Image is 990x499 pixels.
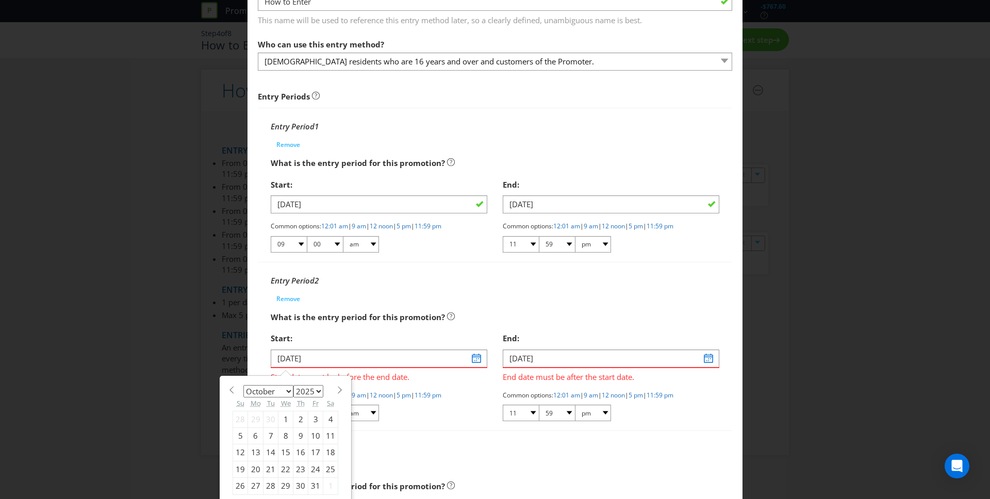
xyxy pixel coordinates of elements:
[323,478,338,494] div: 1
[308,461,323,477] div: 24
[271,121,315,131] span: Entry Period
[271,174,487,195] div: Start:
[278,461,293,477] div: 22
[625,222,629,230] span: |
[258,11,732,26] span: This name will be used to reference this entry method later, so a clearly defined, unambiguous na...
[271,137,306,153] button: Remove
[397,222,411,230] a: 5 pm
[315,121,319,131] span: 1
[584,391,598,400] a: 9 am
[643,391,647,400] span: |
[308,444,323,461] div: 17
[271,275,315,286] span: Entry Period
[643,222,647,230] span: |
[503,391,553,400] span: Common options:
[248,444,263,461] div: 13
[276,140,300,149] span: Remove
[366,222,370,230] span: |
[580,222,584,230] span: |
[584,222,598,230] a: 9 am
[321,222,348,230] a: 12:01 am
[323,461,338,477] div: 25
[415,222,441,230] a: 11:59 pm
[370,391,393,400] a: 12 noon
[629,391,643,400] a: 5 pm
[271,291,306,307] button: Remove
[271,222,321,230] span: Common options:
[323,411,338,427] div: 4
[415,391,441,400] a: 11:59 pm
[352,391,366,400] a: 9 am
[271,195,487,213] input: DD/MM/YY
[945,454,969,478] div: Open Intercom Messenger
[647,391,673,400] a: 11:59 pm
[293,444,308,461] div: 16
[258,39,384,49] span: Who can use this entry method?
[233,428,248,444] div: 5
[308,478,323,494] div: 31
[248,461,263,477] div: 20
[503,328,719,349] div: End:
[397,391,411,400] a: 5 pm
[352,222,366,230] a: 9 am
[553,222,580,230] a: 12:01 am
[411,222,415,230] span: |
[233,444,248,461] div: 12
[348,222,352,230] span: |
[393,222,397,230] span: |
[602,391,625,400] a: 12 noon
[503,222,553,230] span: Common options:
[629,222,643,230] a: 5 pm
[276,294,300,303] span: Remove
[233,411,248,427] div: 28
[278,478,293,494] div: 29
[248,478,263,494] div: 27
[312,398,319,408] abbr: Friday
[598,391,602,400] span: |
[315,275,319,286] span: 2
[553,391,580,400] a: 12:01 am
[370,222,393,230] a: 12 noon
[503,174,719,195] div: End:
[281,398,291,408] abbr: Wednesday
[233,461,248,477] div: 19
[327,398,334,408] abbr: Saturday
[503,350,719,368] input: DD/MM/YY
[271,328,487,349] div: Start:
[278,444,293,461] div: 15
[293,461,308,477] div: 23
[271,350,487,368] input: DD/MM/YY
[503,195,719,213] input: DD/MM/YY
[271,158,445,168] span: What is the entry period for this promotion?
[237,398,244,408] abbr: Sunday
[293,411,308,427] div: 2
[248,411,263,427] div: 29
[263,428,278,444] div: 7
[297,398,305,408] abbr: Thursday
[248,428,263,444] div: 6
[251,398,261,408] abbr: Monday
[278,411,293,427] div: 1
[263,478,278,494] div: 28
[258,91,310,102] strong: Entry Periods
[393,391,397,400] span: |
[267,398,275,408] abbr: Tuesday
[271,368,487,383] span: Start date must be before the end date.
[271,481,445,491] span: What is the entry period for this promotion?
[647,222,673,230] a: 11:59 pm
[271,312,445,322] span: What is the entry period for this promotion?
[598,222,602,230] span: |
[580,391,584,400] span: |
[293,478,308,494] div: 30
[233,478,248,494] div: 26
[503,368,719,383] span: End date must be after the start date.
[278,428,293,444] div: 8
[293,428,308,444] div: 9
[263,444,278,461] div: 14
[602,222,625,230] a: 12 noon
[308,428,323,444] div: 10
[411,391,415,400] span: |
[308,411,323,427] div: 3
[323,428,338,444] div: 11
[263,411,278,427] div: 30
